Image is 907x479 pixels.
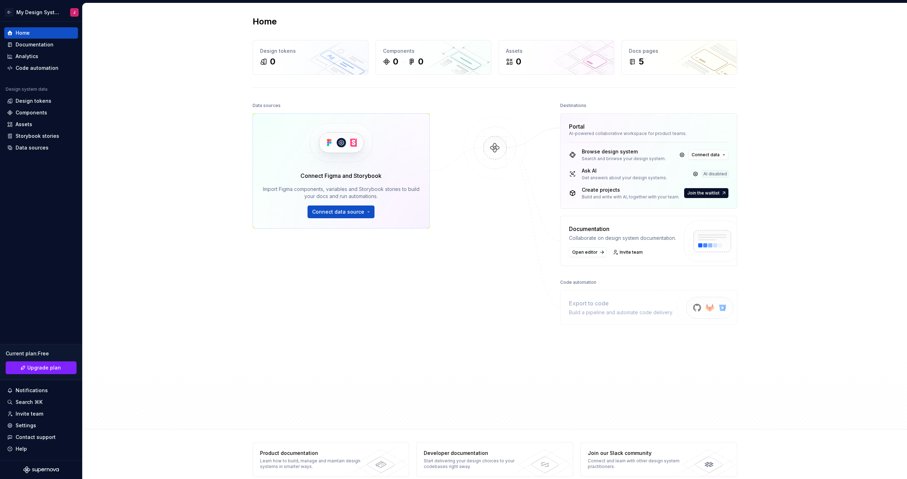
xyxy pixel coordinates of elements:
a: Product documentationLearn how to build, manage and maintain design systems in smarter ways. [253,442,410,477]
a: Code automation [4,62,78,74]
div: Notifications [16,387,48,394]
h2: Home [253,16,277,27]
span: Connect data source [312,208,364,215]
div: Ask AI [582,167,667,174]
div: Search ⌘K [16,399,43,406]
div: Storybook stories [16,133,59,140]
div: Browse design system [582,148,666,155]
div: Portal [569,122,585,131]
div: Create projects [582,186,680,193]
a: Assets [4,119,78,130]
a: Docs pages5 [621,40,737,75]
a: Components [4,107,78,118]
a: Assets0 [498,40,614,75]
div: Connect Figma and Storybook [300,171,382,180]
div: Components [383,47,484,55]
div: Join our Slack community [588,450,691,457]
button: Help [4,443,78,455]
span: Upgrade plan [27,364,61,371]
button: Connect data [688,150,728,160]
div: Components [16,109,47,116]
div: Assets [16,121,32,128]
div: Build and write with AI, together with your team. [582,194,680,200]
a: Design tokens0 [253,40,368,75]
div: Search and browse your design system. [582,156,666,162]
a: Data sources [4,142,78,153]
button: C-My Design SystemJ [1,5,81,20]
div: Get answers about your design systems. [582,175,667,181]
button: Notifications [4,385,78,396]
div: Help [16,445,27,452]
div: Data sources [253,101,281,111]
div: Developer documentation [424,450,527,457]
div: My Design System [16,9,62,16]
a: Open editor [569,247,607,257]
a: Home [4,27,78,39]
div: 0 [270,56,275,67]
span: Invite team [620,249,643,255]
div: Design tokens [260,47,361,55]
div: AI-powered collaborative workspace for product teams. [569,131,728,136]
span: Connect data [692,152,720,158]
div: 5 [639,56,644,67]
div: Destinations [560,101,586,111]
div: Build a pipeline and automate code delivery. [569,309,673,316]
div: Analytics [16,53,38,60]
div: Design tokens [16,97,51,105]
button: Contact support [4,432,78,443]
a: Developer documentationStart delivering your design choices to your codebases right away. [416,442,573,477]
div: Connect and learn with other design system practitioners. [588,458,691,469]
div: Docs pages [629,47,730,55]
div: Design system data [6,86,47,92]
div: Documentation [569,225,676,233]
div: Contact support [16,434,56,441]
span: Open editor [572,249,598,255]
div: Settings [16,422,36,429]
div: Current plan : Free [6,350,77,357]
div: Collaborate on design system documentation. [569,235,676,242]
a: Components00 [376,40,491,75]
a: Settings [4,420,78,431]
a: Invite team [611,247,646,257]
div: AI disabled [702,170,728,177]
a: Design tokens [4,95,78,107]
div: Export to code [569,299,673,308]
div: Home [16,29,30,36]
span: Join the waitlist [687,190,720,196]
button: Join the waitlist [684,188,728,198]
div: Data sources [16,144,49,151]
div: Assets [506,47,607,55]
div: 0 [393,56,398,67]
div: Learn how to build, manage and maintain design systems in smarter ways. [260,458,363,469]
div: Code automation [16,64,58,72]
button: Upgrade plan [6,361,77,374]
a: Storybook stories [4,130,78,142]
div: Documentation [16,41,53,48]
div: C- [5,8,13,17]
div: Product documentation [260,450,363,457]
div: J [73,10,75,15]
div: Code automation [560,277,596,287]
a: Join our Slack communityConnect and learn with other design system practitioners. [580,442,737,477]
svg: Supernova Logo [23,466,59,473]
div: Import Figma components, variables and Storybook stories to build your docs and run automations. [263,186,419,200]
div: 0 [516,56,521,67]
a: Analytics [4,51,78,62]
button: Search ⌘K [4,396,78,408]
div: 0 [418,56,423,67]
div: Invite team [16,410,43,417]
a: Invite team [4,408,78,419]
a: Documentation [4,39,78,50]
button: Connect data source [308,205,374,218]
div: Start delivering your design choices to your codebases right away. [424,458,527,469]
